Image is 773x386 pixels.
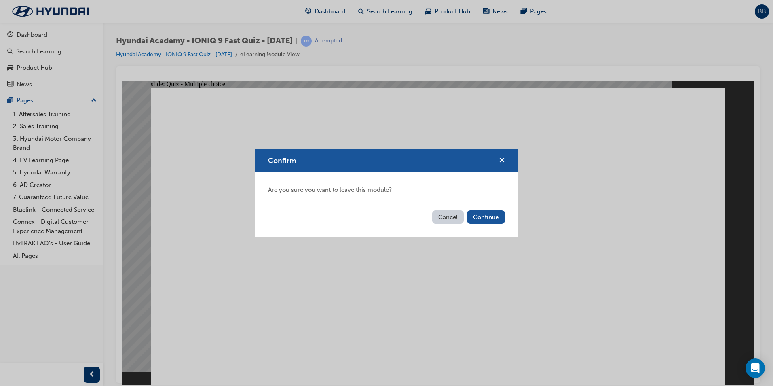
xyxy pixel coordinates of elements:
button: cross-icon [499,156,505,166]
div: Open Intercom Messenger [746,358,765,378]
span: cross-icon [499,157,505,165]
button: Continue [467,210,505,224]
button: Cancel [432,210,464,224]
span: Confirm [268,156,296,165]
div: Are you sure you want to leave this module? [255,172,518,208]
div: Confirm [255,149,518,237]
